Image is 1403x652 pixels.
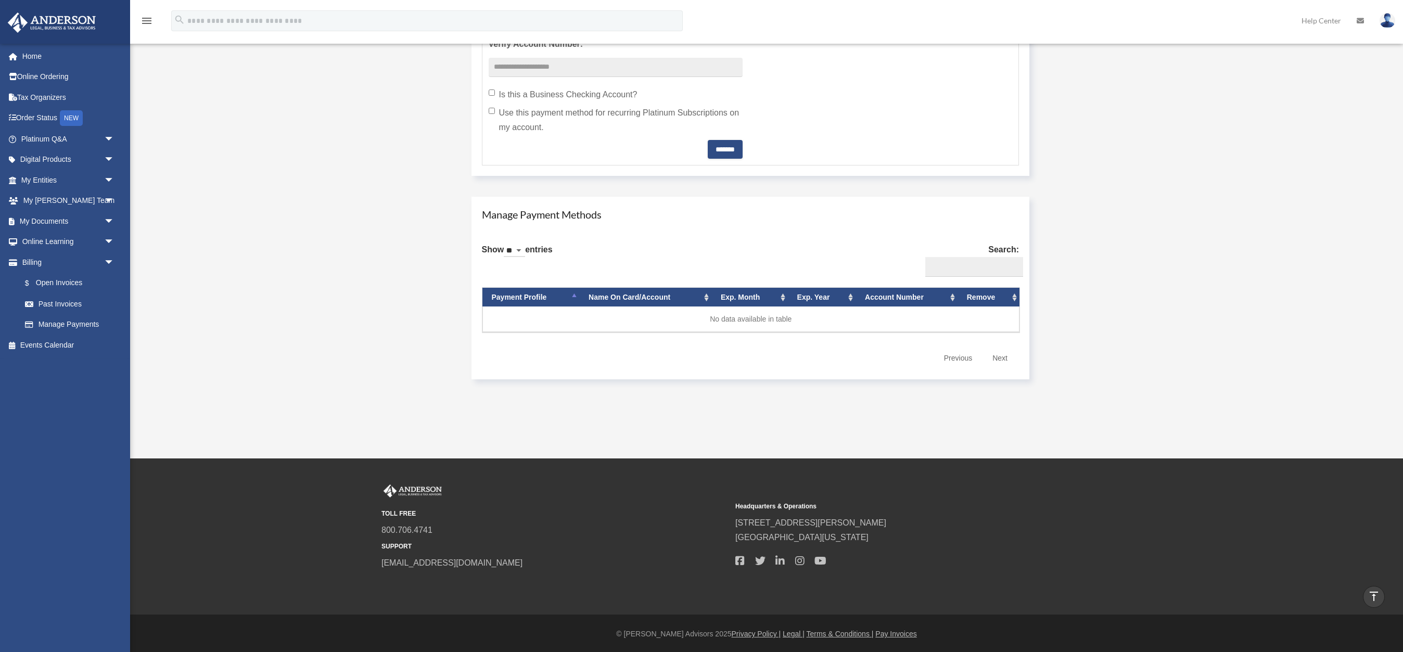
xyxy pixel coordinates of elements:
[7,232,130,252] a: Online Learningarrow_drop_down
[482,242,553,267] label: Show entries
[141,15,153,27] i: menu
[7,46,130,67] a: Home
[711,288,788,307] th: Exp. Month: activate to sort column ascending
[482,306,1020,332] td: No data available in table
[7,252,130,273] a: Billingarrow_drop_down
[7,170,130,190] a: My Entitiesarrow_drop_down
[735,501,1082,512] small: Headquarters & Operations
[15,293,130,314] a: Past Invoices
[130,628,1403,641] div: © [PERSON_NAME] Advisors 2025
[104,252,125,273] span: arrow_drop_down
[788,288,856,307] th: Exp. Year: activate to sort column ascending
[807,630,874,638] a: Terms & Conditions |
[482,288,580,307] th: Payment Profile: activate to sort column descending
[7,129,130,149] a: Platinum Q&Aarrow_drop_down
[735,518,886,527] a: [STREET_ADDRESS][PERSON_NAME]
[579,288,711,307] th: Name On Card/Account: activate to sort column ascending
[7,211,130,232] a: My Documentsarrow_drop_down
[856,288,958,307] th: Account Number: activate to sort column ascending
[7,335,130,355] a: Events Calendar
[875,630,916,638] a: Pay Invoices
[732,630,781,638] a: Privacy Policy |
[504,245,525,257] select: Showentries
[489,37,743,52] label: Verify Account Number:
[174,14,185,25] i: search
[381,484,444,498] img: Anderson Advisors Platinum Portal
[7,149,130,170] a: Digital Productsarrow_drop_down
[1380,13,1395,28] img: User Pic
[104,190,125,212] span: arrow_drop_down
[1363,586,1385,608] a: vertical_align_top
[15,314,125,335] a: Manage Payments
[7,190,130,211] a: My [PERSON_NAME] Teamarrow_drop_down
[489,108,495,114] input: Use this payment method for recurring Platinum Subscriptions on my account.
[381,541,728,552] small: SUPPORT
[31,277,36,290] span: $
[104,170,125,191] span: arrow_drop_down
[104,211,125,232] span: arrow_drop_down
[104,129,125,150] span: arrow_drop_down
[381,526,432,534] a: 800.706.4741
[925,257,1023,277] input: Search:
[783,630,805,638] a: Legal |
[381,508,728,519] small: TOLL FREE
[60,110,83,126] div: NEW
[958,288,1019,307] th: Remove: activate to sort column ascending
[104,149,125,171] span: arrow_drop_down
[7,67,130,87] a: Online Ordering
[381,558,522,567] a: [EMAIL_ADDRESS][DOMAIN_NAME]
[1368,590,1380,603] i: vertical_align_top
[15,273,130,294] a: $Open Invoices
[482,207,1019,222] h4: Manage Payment Methods
[489,90,495,96] input: Is this a Business Checking Account?
[489,106,743,135] label: Use this payment method for recurring Platinum Subscriptions on my account.
[5,12,99,33] img: Anderson Advisors Platinum Portal
[735,533,869,542] a: [GEOGRAPHIC_DATA][US_STATE]
[104,232,125,253] span: arrow_drop_down
[141,18,153,27] a: menu
[7,87,130,108] a: Tax Organizers
[985,348,1015,369] a: Next
[936,348,980,369] a: Previous
[7,108,130,129] a: Order StatusNEW
[921,242,1019,277] label: Search:
[489,87,743,102] label: Is this a Business Checking Account?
